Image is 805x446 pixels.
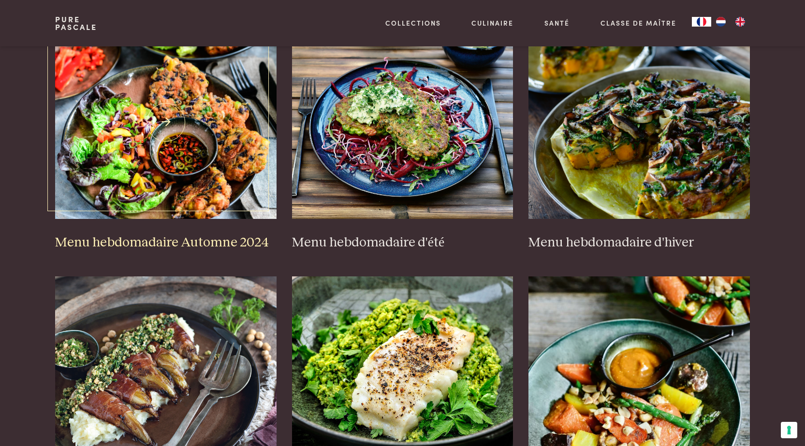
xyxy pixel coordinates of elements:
h3: Menu hebdomadaire d'hiver [528,234,750,251]
aside: Language selected: Français [692,17,750,27]
img: Menu hebdomadaire d'hiver [528,26,750,219]
button: Vos préférences en matière de consentement pour les technologies de suivi [781,422,797,438]
h3: Menu hebdomadaire d'été [292,234,513,251]
a: PurePascale [55,15,97,31]
a: Menu hebdomadaire d'hiver Menu hebdomadaire d'hiver [528,26,750,251]
a: NL [711,17,731,27]
img: Menu hebdomadaire d'été [292,26,513,219]
ul: Language list [711,17,750,27]
a: EN [731,17,750,27]
a: Classe de maître [600,18,676,28]
a: Santé [544,18,570,28]
a: Culinaire [471,18,513,28]
a: Collections [385,18,441,28]
h3: Menu hebdomadaire Automne 2024 [55,234,277,251]
div: Language [692,17,711,27]
a: Menu hebdomadaire Automne 2024 Menu hebdomadaire Automne 2024 [55,26,277,251]
img: Menu hebdomadaire Automne 2024 [55,26,277,219]
a: FR [692,17,711,27]
a: Menu hebdomadaire d'été Menu hebdomadaire d'été [292,26,513,251]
